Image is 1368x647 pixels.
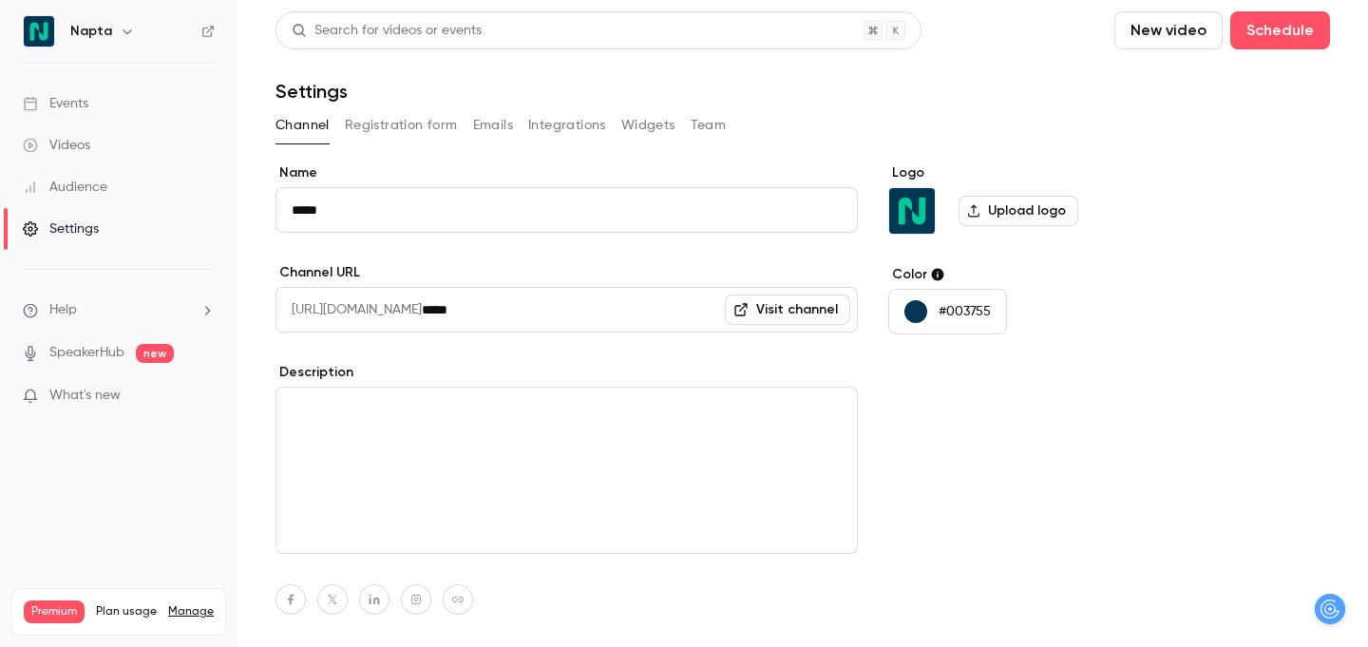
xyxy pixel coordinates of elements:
[23,219,99,238] div: Settings
[275,163,858,182] label: Name
[275,110,330,141] button: Channel
[621,110,675,141] button: Widgets
[275,80,348,103] h1: Settings
[959,196,1078,226] label: Upload logo
[691,110,727,141] button: Team
[889,188,935,234] img: Napta
[49,300,77,320] span: Help
[136,344,174,363] span: new
[888,289,1007,334] button: #003755
[473,110,513,141] button: Emails
[939,302,991,321] p: #003755
[275,363,858,382] label: Description
[888,163,1180,235] section: Logo
[292,21,482,41] div: Search for videos or events
[49,343,124,363] a: SpeakerHub
[275,263,858,282] label: Channel URL
[888,163,1180,182] label: Logo
[1230,11,1330,49] button: Schedule
[23,94,88,113] div: Events
[24,600,85,623] span: Premium
[1114,11,1223,49] button: New video
[888,265,1180,284] label: Color
[96,604,157,619] span: Plan usage
[23,300,215,320] li: help-dropdown-opener
[70,22,112,41] h6: Napta
[23,136,90,155] div: Videos
[725,295,850,325] a: Visit channel
[23,178,107,197] div: Audience
[275,287,422,333] span: [URL][DOMAIN_NAME]
[528,110,606,141] button: Integrations
[49,386,121,406] span: What's new
[24,16,54,47] img: Napta
[345,110,458,141] button: Registration form
[168,604,214,619] a: Manage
